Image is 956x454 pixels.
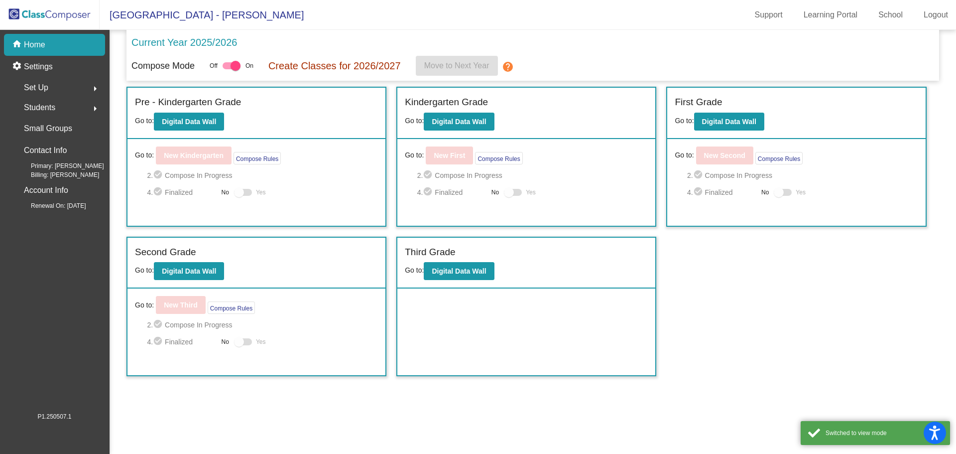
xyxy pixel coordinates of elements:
[15,170,99,179] span: Billing: [PERSON_NAME]
[434,151,465,159] b: New First
[135,266,154,274] span: Go to:
[423,186,435,198] mat-icon: check_circle
[796,186,806,198] span: Yes
[135,95,241,110] label: Pre - Kindergarten Grade
[162,118,216,126] b: Digital Data Wall
[89,103,101,115] mat-icon: arrow_right
[405,245,455,260] label: Third Grade
[694,113,764,131] button: Digital Data Wall
[916,7,956,23] a: Logout
[24,39,45,51] p: Home
[135,117,154,125] span: Go to:
[153,169,165,181] mat-icon: check_circle
[687,186,756,198] span: 4. Finalized
[156,296,206,314] button: New Third
[405,266,424,274] span: Go to:
[417,186,486,198] span: 4. Finalized
[796,7,866,23] a: Learning Portal
[693,169,705,181] mat-icon: check_circle
[147,319,378,331] span: 2. Compose In Progress
[135,245,196,260] label: Second Grade
[24,61,53,73] p: Settings
[164,151,224,159] b: New Kindergarten
[687,169,918,181] span: 2. Compose In Progress
[154,113,224,131] button: Digital Data Wall
[100,7,304,23] span: [GEOGRAPHIC_DATA] - [PERSON_NAME]
[15,201,86,210] span: Renewal On: [DATE]
[153,336,165,348] mat-icon: check_circle
[156,147,232,164] button: New Kindergarten
[704,151,745,159] b: New Second
[135,300,154,310] span: Go to:
[153,186,165,198] mat-icon: check_circle
[755,152,803,164] button: Compose Rules
[268,58,401,73] p: Create Classes for 2026/2027
[24,144,67,157] p: Contact Info
[256,336,266,348] span: Yes
[210,61,218,70] span: Off
[154,262,224,280] button: Digital Data Wall
[424,61,489,70] span: Move to Next Year
[417,169,648,181] span: 2. Compose In Progress
[747,7,791,23] a: Support
[24,122,72,136] p: Small Groups
[162,267,216,275] b: Digital Data Wall
[675,150,694,160] span: Go to:
[502,61,514,73] mat-icon: help
[208,302,255,314] button: Compose Rules
[426,147,473,164] button: New First
[424,262,494,280] button: Digital Data Wall
[131,35,237,50] p: Current Year 2025/2026
[147,169,378,181] span: 2. Compose In Progress
[702,118,756,126] b: Digital Data Wall
[222,188,229,197] span: No
[491,188,499,197] span: No
[222,337,229,346] span: No
[405,150,424,160] span: Go to:
[761,188,769,197] span: No
[423,169,435,181] mat-icon: check_circle
[256,186,266,198] span: Yes
[24,183,68,197] p: Account Info
[526,186,536,198] span: Yes
[147,186,216,198] span: 4. Finalized
[12,39,24,51] mat-icon: home
[405,95,488,110] label: Kindergarten Grade
[234,152,281,164] button: Compose Rules
[693,186,705,198] mat-icon: check_circle
[424,113,494,131] button: Digital Data Wall
[675,95,722,110] label: First Grade
[245,61,253,70] span: On
[147,336,216,348] span: 4. Finalized
[164,301,198,309] b: New Third
[12,61,24,73] mat-icon: settings
[89,83,101,95] mat-icon: arrow_right
[870,7,911,23] a: School
[696,147,753,164] button: New Second
[826,429,943,438] div: Switched to view mode
[15,161,104,170] span: Primary: [PERSON_NAME]
[24,101,55,115] span: Students
[24,81,48,95] span: Set Up
[153,319,165,331] mat-icon: check_circle
[432,267,486,275] b: Digital Data Wall
[675,117,694,125] span: Go to:
[135,150,154,160] span: Go to:
[405,117,424,125] span: Go to:
[416,56,498,76] button: Move to Next Year
[432,118,486,126] b: Digital Data Wall
[475,152,522,164] button: Compose Rules
[131,59,195,73] p: Compose Mode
